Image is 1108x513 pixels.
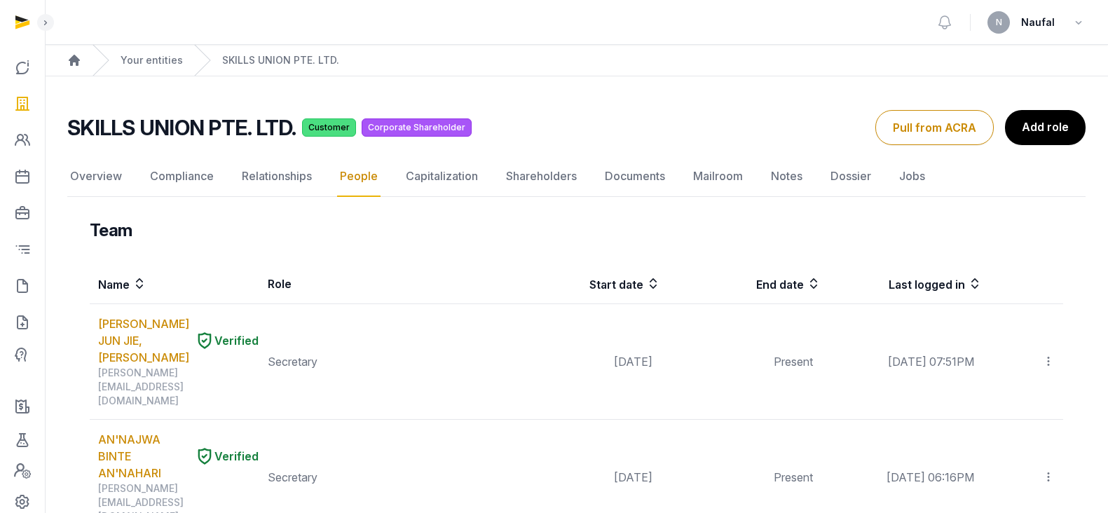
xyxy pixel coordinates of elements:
[661,264,821,304] th: End date
[67,156,1086,197] nav: Tabs
[259,264,500,304] th: Role
[602,156,668,197] a: Documents
[500,264,661,304] th: Start date
[774,355,813,369] span: Present
[67,156,125,197] a: Overview
[302,118,356,137] span: Customer
[774,470,813,484] span: Present
[214,448,259,465] span: Verified
[996,18,1002,27] span: N
[222,53,339,67] a: SKILLS UNION PTE. LTD.
[90,219,132,242] h3: Team
[67,115,296,140] h2: SKILLS UNION PTE. LTD.
[896,156,928,197] a: Jobs
[503,156,580,197] a: Shareholders
[98,315,189,366] a: [PERSON_NAME] JUN JIE, [PERSON_NAME]
[828,156,874,197] a: Dossier
[1005,110,1086,145] a: Add role
[98,366,259,408] div: [PERSON_NAME][EMAIL_ADDRESS][DOMAIN_NAME]
[121,53,183,67] a: Your entities
[768,156,805,197] a: Notes
[239,156,315,197] a: Relationships
[987,11,1010,34] button: N
[214,332,259,349] span: Verified
[403,156,481,197] a: Capitalization
[45,45,1108,76] nav: Breadcrumb
[259,304,500,420] td: Secretary
[500,304,661,420] td: [DATE]
[147,156,217,197] a: Compliance
[90,264,259,304] th: Name
[690,156,746,197] a: Mailroom
[887,470,974,484] span: [DATE] 06:16PM
[362,118,472,137] span: Corporate Shareholder
[1021,14,1055,31] span: Naufal
[98,431,189,481] a: AN'NAJWA BINTE AN'NAHARI
[888,355,974,369] span: [DATE] 07:51PM
[337,156,381,197] a: People
[875,110,994,145] button: Pull from ACRA
[821,264,983,304] th: Last logged in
